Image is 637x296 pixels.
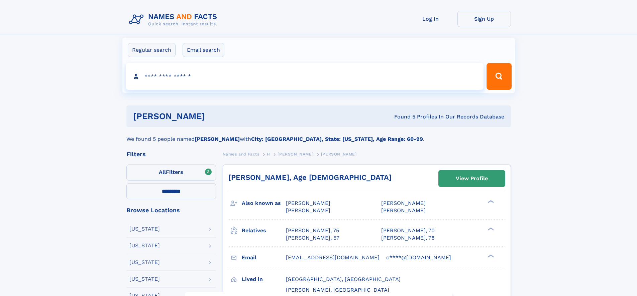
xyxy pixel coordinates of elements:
[286,287,389,293] span: [PERSON_NAME], [GEOGRAPHIC_DATA]
[251,136,423,142] b: City: [GEOGRAPHIC_DATA], State: [US_STATE], Age Range: 60-99
[487,63,511,90] button: Search Button
[486,200,494,204] div: ❯
[126,127,511,143] div: We found 5 people named with .
[267,150,270,158] a: H
[381,200,426,206] span: [PERSON_NAME]
[126,207,216,213] div: Browse Locations
[242,225,286,236] h3: Relatives
[381,227,435,234] a: [PERSON_NAME], 70
[129,243,160,248] div: [US_STATE]
[300,113,504,120] div: Found 5 Profiles In Our Records Database
[286,207,330,214] span: [PERSON_NAME]
[228,173,392,182] a: [PERSON_NAME], Age [DEMOGRAPHIC_DATA]
[129,226,160,232] div: [US_STATE]
[321,152,357,157] span: [PERSON_NAME]
[404,11,457,27] a: Log In
[126,11,223,29] img: Logo Names and Facts
[133,112,300,120] h1: [PERSON_NAME]
[126,63,484,90] input: search input
[129,276,160,282] div: [US_STATE]
[278,150,313,158] a: [PERSON_NAME]
[242,198,286,209] h3: Also known as
[126,151,216,157] div: Filters
[286,254,380,261] span: [EMAIL_ADDRESS][DOMAIN_NAME]
[439,171,505,187] a: View Profile
[486,227,494,231] div: ❯
[286,200,330,206] span: [PERSON_NAME]
[267,152,270,157] span: H
[159,169,166,175] span: All
[183,43,224,57] label: Email search
[278,152,313,157] span: [PERSON_NAME]
[286,234,339,242] a: [PERSON_NAME], 57
[126,165,216,181] label: Filters
[223,150,259,158] a: Names and Facts
[381,207,426,214] span: [PERSON_NAME]
[457,11,511,27] a: Sign Up
[242,252,286,263] h3: Email
[486,254,494,258] div: ❯
[128,43,176,57] label: Regular search
[381,234,435,242] a: [PERSON_NAME], 78
[195,136,240,142] b: [PERSON_NAME]
[286,276,401,282] span: [GEOGRAPHIC_DATA], [GEOGRAPHIC_DATA]
[129,260,160,265] div: [US_STATE]
[456,171,488,186] div: View Profile
[286,227,339,234] a: [PERSON_NAME], 75
[242,274,286,285] h3: Lived in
